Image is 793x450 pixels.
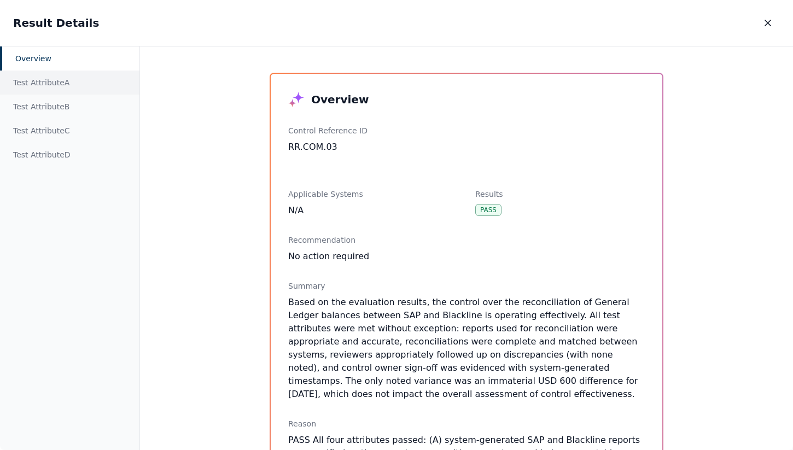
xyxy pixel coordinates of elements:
h2: Result Details [13,15,99,31]
div: No action required [288,250,645,263]
div: Results [475,189,645,200]
div: Applicable Systems [288,189,458,200]
div: Summary [288,280,645,291]
div: N/A [288,204,458,217]
div: Pass [475,204,502,216]
div: Control Reference ID [288,125,458,136]
h3: Overview [311,92,369,107]
div: RR.COM.03 [288,141,458,154]
p: Based on the evaluation results, the control over the reconciliation of General Ledger balances b... [288,296,645,401]
div: Reason [288,418,645,429]
div: Recommendation [288,235,645,246]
